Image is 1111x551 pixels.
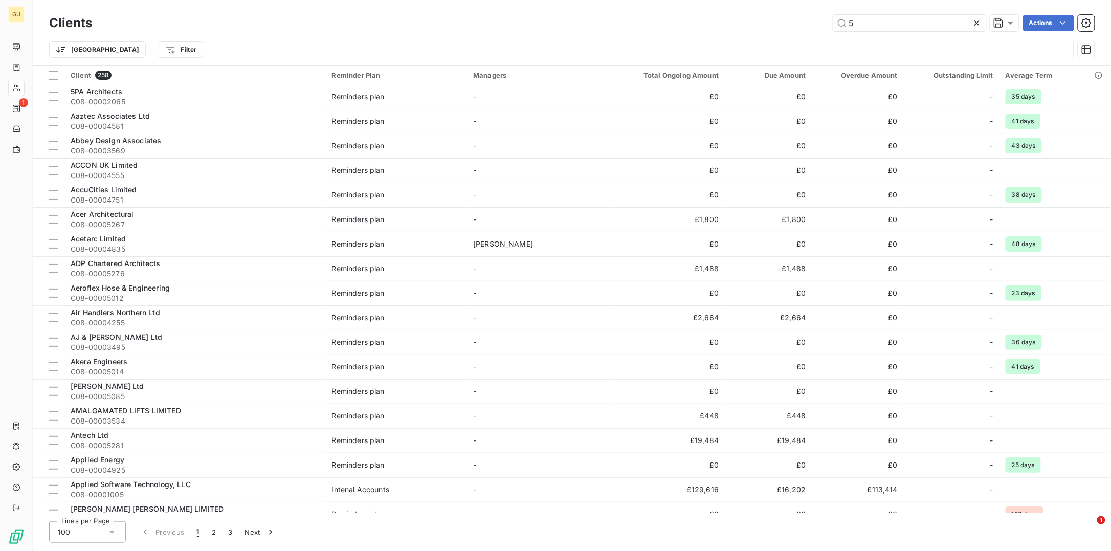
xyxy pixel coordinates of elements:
[731,71,806,79] div: Due Amount
[609,232,725,256] td: £0
[725,453,812,477] td: £0
[71,195,320,205] span: C08-00004751
[609,109,725,134] td: £0
[71,259,161,268] span: ADP Chartered Architects
[71,219,320,230] span: C08-00005267
[473,362,476,371] span: -
[990,313,993,323] span: -
[812,428,904,453] td: £0
[19,98,28,107] span: 1
[1006,457,1041,473] span: 25 days
[197,527,199,537] span: 1
[332,484,389,495] div: Intenal Accounts
[725,232,812,256] td: £0
[1006,236,1042,252] span: 48 days
[473,338,476,346] span: -
[71,333,162,341] span: AJ & [PERSON_NAME] Ltd
[332,411,385,421] div: Reminders plan
[609,183,725,207] td: £0
[473,190,476,199] span: -
[812,207,904,232] td: £0
[71,367,320,377] span: C08-00005014
[725,158,812,183] td: £0
[473,313,476,322] span: -
[473,411,476,420] span: -
[332,435,385,446] div: Reminders plan
[71,406,181,415] span: AMALGAMATED LIFTS LIMITED
[473,117,476,125] span: -
[725,379,812,404] td: £0
[833,15,986,31] input: Search
[818,71,898,79] div: Overdue Amount
[71,455,124,464] span: Applied Energy
[473,510,476,518] span: -
[1076,516,1101,541] iframe: Intercom live chat
[473,387,476,395] span: -
[990,411,993,421] span: -
[812,502,904,526] td: £0
[71,382,144,390] span: [PERSON_NAME] Ltd
[725,207,812,232] td: £1,800
[71,269,320,279] span: C08-00005276
[812,330,904,355] td: £0
[332,214,385,225] div: Reminders plan
[1006,506,1043,522] span: 127 days
[1006,335,1042,350] span: 36 days
[71,465,320,475] span: C08-00004925
[990,116,993,126] span: -
[473,289,476,297] span: -
[71,318,320,328] span: C08-00004255
[609,355,725,379] td: £0
[8,100,24,117] a: 1
[473,141,476,150] span: -
[609,158,725,183] td: £0
[1023,15,1074,31] button: Actions
[725,477,812,502] td: £16,202
[332,288,385,298] div: Reminders plan
[71,342,320,352] span: C08-00003495
[725,84,812,109] td: £0
[71,87,122,96] span: 5PA Architects
[725,428,812,453] td: £19,484
[332,263,385,274] div: Reminders plan
[332,362,385,372] div: Reminders plan
[332,460,385,470] div: Reminders plan
[71,185,137,194] span: AccuCities Limited
[1006,359,1040,374] span: 41 days
[71,97,320,107] span: C08-00002065
[990,214,993,225] span: -
[71,234,126,243] span: Acetarc Limited
[1006,114,1040,129] span: 41 days
[134,521,191,543] button: Previous
[71,71,91,79] span: Client
[910,71,993,79] div: Outstanding Limit
[609,404,725,428] td: £448
[159,41,203,58] button: Filter
[332,509,385,519] div: Reminders plan
[473,166,476,174] span: -
[71,136,161,145] span: Abbey Design Associates
[609,84,725,109] td: £0
[71,210,134,218] span: Acer Architectural
[222,521,238,543] button: 3
[1097,516,1105,524] span: 1
[49,14,92,32] h3: Clients
[609,134,725,158] td: £0
[990,190,993,200] span: -
[812,158,904,183] td: £0
[71,283,170,292] span: Aeroflex Hose & Engineering
[1006,89,1041,104] span: 35 days
[990,460,993,470] span: -
[812,256,904,281] td: £0
[812,477,904,502] td: £113,414
[812,134,904,158] td: £0
[71,293,320,303] span: C08-00005012
[95,71,112,80] span: 258
[473,485,476,494] span: -
[473,436,476,445] span: -
[812,379,904,404] td: £0
[332,165,385,175] div: Reminders plan
[725,256,812,281] td: £1,488
[609,256,725,281] td: £1,488
[990,288,993,298] span: -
